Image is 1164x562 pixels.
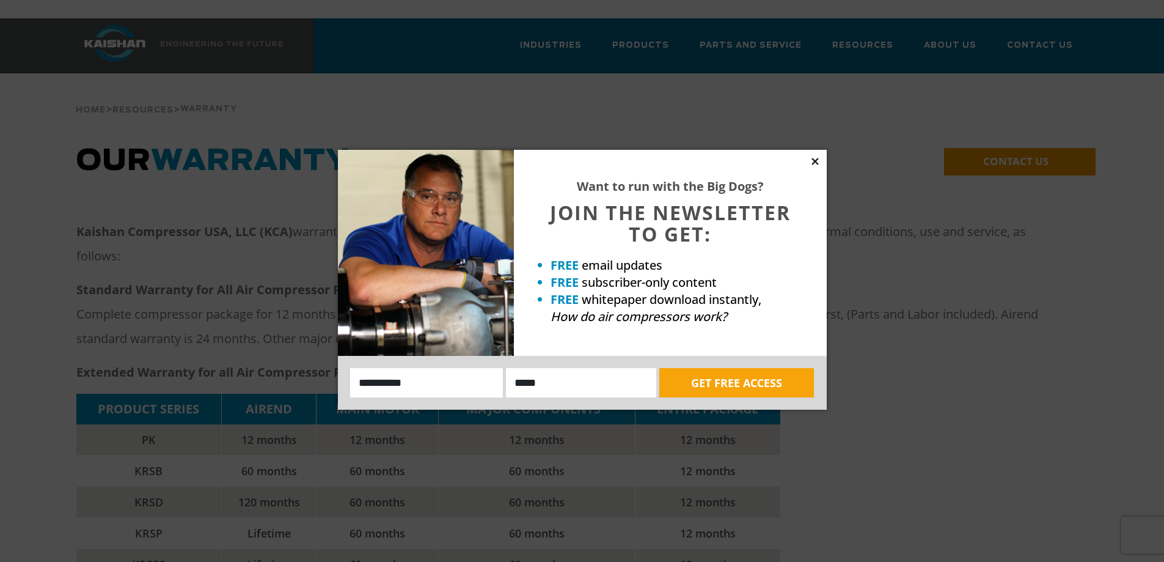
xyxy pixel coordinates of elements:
strong: FREE [551,274,579,290]
strong: FREE [551,291,579,308]
input: Email [506,368,656,397]
button: Close [810,156,821,167]
span: subscriber-only content [582,274,717,290]
span: JOIN THE NEWSLETTER TO GET: [550,199,791,247]
button: GET FREE ACCESS [659,368,814,397]
strong: Want to run with the Big Dogs? [577,178,764,194]
em: How do air compressors work? [551,308,727,325]
strong: FREE [551,257,579,273]
span: whitepaper download instantly, [582,291,761,308]
span: email updates [582,257,662,273]
input: Name: [350,368,503,397]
